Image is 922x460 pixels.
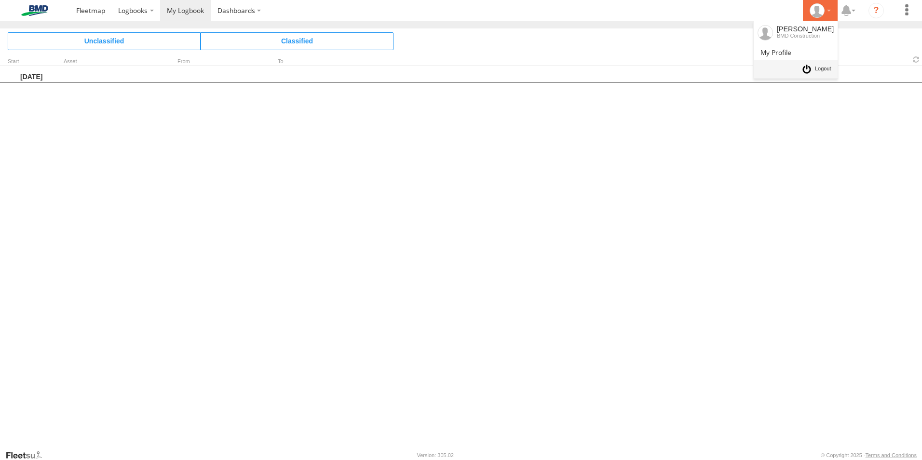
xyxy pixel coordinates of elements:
a: Terms and Conditions [866,452,917,458]
a: Visit our Website [5,450,50,460]
div: From [164,59,260,64]
span: Click to view Unclassified Trips [8,32,201,50]
div: Click to Sort [8,59,37,64]
span: Refresh [910,55,922,64]
div: [PERSON_NAME] [777,25,834,33]
div: Chris Brett [806,3,834,18]
img: bmd-logo.svg [10,5,60,16]
div: BMD Construction [777,33,834,39]
div: Asset [64,59,160,64]
div: © Copyright 2025 - [821,452,917,458]
i: ? [868,3,884,18]
div: Version: 305.02 [417,452,454,458]
span: Click to view Classified Trips [201,32,393,50]
div: To [264,59,361,64]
